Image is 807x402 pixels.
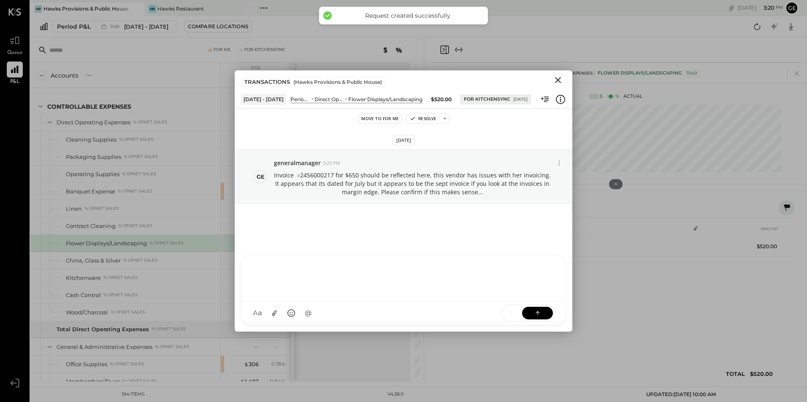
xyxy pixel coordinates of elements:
[281,378,286,384] span: %
[727,3,736,12] div: copy link
[149,5,156,13] div: HR
[66,239,147,247] div: Flower Displays/Landscaping
[66,222,116,230] div: Contract Cleaning
[57,325,149,333] div: Total Direct Operating Expenses
[118,188,152,194] div: % of NET SALES
[124,23,168,31] span: [DATE] - [DATE]
[123,257,157,263] div: % of NET SALES
[66,308,108,316] div: Wood/Charcoal
[118,223,152,229] div: % of NET SALES
[225,79,259,86] div: $
[149,240,184,246] div: % of NET SALES
[387,391,403,398] div: v 4.38.0
[57,22,91,31] div: Period P&L
[155,344,189,350] div: % of NET SALES
[406,113,440,123] button: Resolve
[152,326,186,332] div: % of NET SALES
[66,170,119,178] div: Operating Supplies
[66,274,101,282] div: Kitchenware
[275,343,286,350] div: --
[214,47,231,53] div: For Me
[188,23,248,30] div: Compare Locations
[244,361,249,367] span: $
[57,343,152,351] div: General & Administrative Expenses
[52,21,176,32] button: Period P&L P09[DATE] - [DATE]
[0,32,29,57] a: Queue
[122,391,145,398] div: 194 items
[103,275,138,281] div: % of NET SALES
[513,96,528,102] div: [DATE]
[84,206,119,212] div: % of NET SALES
[240,378,259,386] div: 1,403
[66,188,115,196] div: Banquet Expense
[646,391,716,397] span: UPDATED: [DATE] 10:00 AM
[57,118,130,126] div: Direct Operating Expenses
[66,136,116,144] div: Cleaning Supplies
[10,78,20,86] span: P&L
[184,21,252,32] button: Compare Locations
[748,221,780,236] th: AMOUNT
[550,75,566,86] button: Close
[683,70,700,77] div: 7240
[464,96,510,103] div: For KitchenSync
[66,360,107,368] div: Office Supplies
[124,154,158,160] div: % of NET SALES
[531,221,690,236] th: NAME / MEMO
[431,96,452,103] div: $520.00
[110,361,144,367] div: % of NET SALES
[255,343,259,351] div: --
[35,5,42,13] div: HP
[281,360,286,367] span: %
[738,4,783,12] div: [DATE]
[157,5,204,12] div: Hawks Restaurant
[66,257,121,265] div: China, Glass & Silver
[51,71,79,80] div: Accounts
[274,171,551,196] p: Invoice 2456000217 for $650 should be reflected here, this vendor has issues with her invoicing. ...
[454,45,464,55] button: Expand panel (e)
[785,1,799,15] button: ge
[244,360,259,368] div: 306
[0,62,29,86] a: P&L
[748,236,780,257] td: $520.00
[111,309,145,315] div: % of NET SALES
[119,137,153,142] div: % of NET SALES
[43,5,128,12] div: Hawks Provisions & Public House
[133,119,167,125] div: % of NET SALES
[271,360,286,368] div: 0.18
[281,326,286,332] span: %
[270,378,286,385] div: 0.84
[7,49,23,57] span: Queue
[598,70,700,77] div: Flower Displays/Landscaping
[66,205,82,213] div: Linen
[589,93,642,100] div: Actual
[66,378,120,386] div: Memberships/Dues
[66,291,101,299] div: Cash Control
[47,102,131,111] div: CONTROLLABLE EXPENSES
[240,378,245,385] span: $
[501,302,522,324] span: SEND
[615,93,619,100] div: %
[122,171,156,177] div: % of NET SALES
[251,65,260,71] span: P09
[609,179,623,189] button: Hide Chart
[600,93,603,100] div: $
[336,12,479,19] div: Request created successfully
[103,292,138,298] div: % of NET SALES
[110,24,122,29] span: P09
[122,378,157,384] div: % of NET SALES
[439,45,450,55] button: Close panel
[66,153,121,161] div: Packaging Supplies
[244,47,285,53] div: For KitchenSync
